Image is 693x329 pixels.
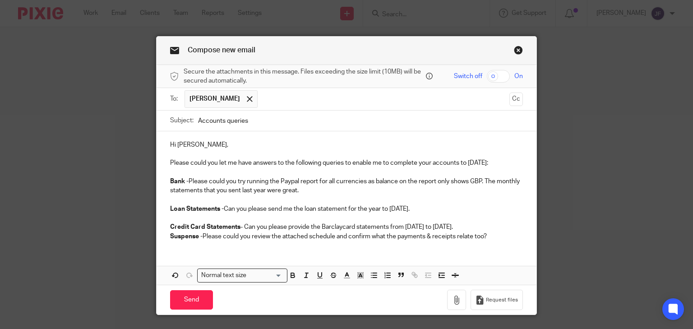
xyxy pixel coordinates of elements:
strong: Bank - [170,178,189,185]
strong: Loan Statements [170,206,220,212]
p: Can you please send me the loan statement for the year to [DATE]. [170,204,523,213]
p: - Can you please provide the Barclaycard statements from [DATE] to [DATE]. [170,222,523,232]
span: On [514,72,523,81]
p: Hi [PERSON_NAME], [170,140,523,149]
span: Switch off [454,72,482,81]
span: Secure the attachments in this message. Files exceeding the size limit (10MB) will be secured aut... [184,67,424,86]
span: [PERSON_NAME] [189,94,240,103]
p: Please could you review the attached schedule and confirm what the payments & receipts relate too? [170,232,523,241]
div: Search for option [197,269,287,283]
strong: Credit Card Statements [170,224,240,230]
strong: - [222,206,224,212]
p: Please could you let me have answers to the following queries to enable me to complete your accou... [170,158,523,167]
button: Request files [471,290,523,310]
label: Subject: [170,116,194,125]
input: Send [170,290,213,310]
label: To: [170,94,180,103]
a: Close this dialog window [514,46,523,58]
span: Request files [486,297,518,304]
strong: Suspense - [170,233,203,240]
input: Search for option [249,271,282,280]
span: Compose new email [188,46,255,54]
span: Normal text size [199,271,249,280]
p: Please could you try running the Paypal report for all currencies as balance on the report only s... [170,177,523,195]
button: Cc [509,93,523,106]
